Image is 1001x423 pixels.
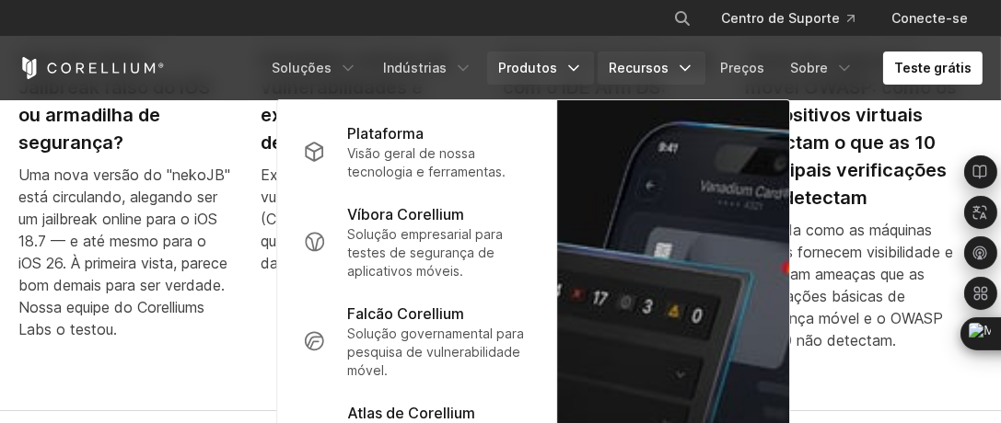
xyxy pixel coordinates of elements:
font: Falcão Corellium [347,304,464,323]
font: Teste grátis [894,60,972,75]
div: Menu de navegação [261,51,983,85]
font: Atlas de Corellium [347,404,475,422]
a: Falcão Corellium Solução governamental para pesquisa de vulnerabilidade móvel. [288,292,545,391]
a: Página inicial do Corellium [18,57,165,79]
div: Menu de navegação [651,2,983,35]
font: Visão geral de nossa tecnologia e ferramentas. [347,145,506,179]
font: Recursos [609,60,669,75]
font: Preços [720,60,764,75]
font: Aprenda como as máquinas virtuais fornecem visibilidade e detectam ameaças que as verificações bá... [745,221,953,349]
font: Uma nova versão do "nekoJB" está circulando, alegando ser um jailbreak online para o iOS 18.7 — e... [18,166,230,338]
font: Teste de segurança móvel OWASP: como os dispositivos virtuais detectam o que as 10 principais ver... [745,49,957,209]
font: Conecte-se [891,10,968,26]
font: Víbora Corellium [347,205,464,223]
font: Solução governamental para pesquisa de vulnerabilidade móvel. [347,326,524,378]
font: Plataforma [347,124,424,143]
font: Explore exemplos comuns de vulnerabilidades e exposições (CVEs) e como testá-los antes que causem... [261,166,472,272]
font: Solução empresarial para testes de segurança de aplicativos móveis. [347,226,503,279]
font: Centro de Suporte [721,10,840,26]
a: Víbora Corellium Solução empresarial para testes de segurança de aplicativos móveis. [288,192,545,292]
font: nekoJB Online: Jailbreak falso do iOS ou armadilha de segurança? [18,49,211,154]
font: Exemplos comuns de vulnerabilidades e exposições em testes de aplicativos móveis [261,49,453,154]
button: Procurar [666,2,699,35]
font: Sobre [790,60,828,75]
font: Indústrias [383,60,447,75]
font: Soluções [272,60,332,75]
font: Produtos [498,60,557,75]
a: Plataforma Visão geral de nossa tecnologia e ferramentas. [288,111,545,192]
